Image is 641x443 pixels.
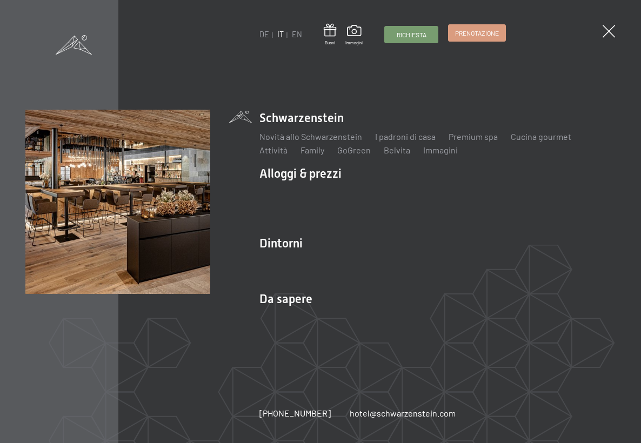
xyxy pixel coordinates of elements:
[259,30,269,39] a: DE
[375,131,436,142] a: I padroni di casa
[423,145,458,155] a: Immagini
[449,131,498,142] a: Premium spa
[292,30,302,39] a: EN
[345,25,363,45] a: Immagini
[25,110,210,294] img: Hotel Benessere SCHWARZENSTEIN – Trentino Alto Adige Dolomiti
[259,131,362,142] a: Novità allo Schwarzenstein
[259,145,288,155] a: Attività
[324,24,336,46] a: Buoni
[385,26,438,43] a: Richiesta
[259,407,331,419] a: [PHONE_NUMBER]
[259,408,331,418] span: [PHONE_NUMBER]
[449,25,505,41] a: Prenotazione
[511,131,571,142] a: Cucina gourmet
[277,30,284,39] a: IT
[455,29,499,38] span: Prenotazione
[324,40,336,46] span: Buoni
[350,407,456,419] a: hotel@schwarzenstein.com
[337,145,371,155] a: GoGreen
[345,40,363,46] span: Immagini
[397,30,426,39] span: Richiesta
[301,145,324,155] a: Family
[384,145,410,155] a: Belvita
